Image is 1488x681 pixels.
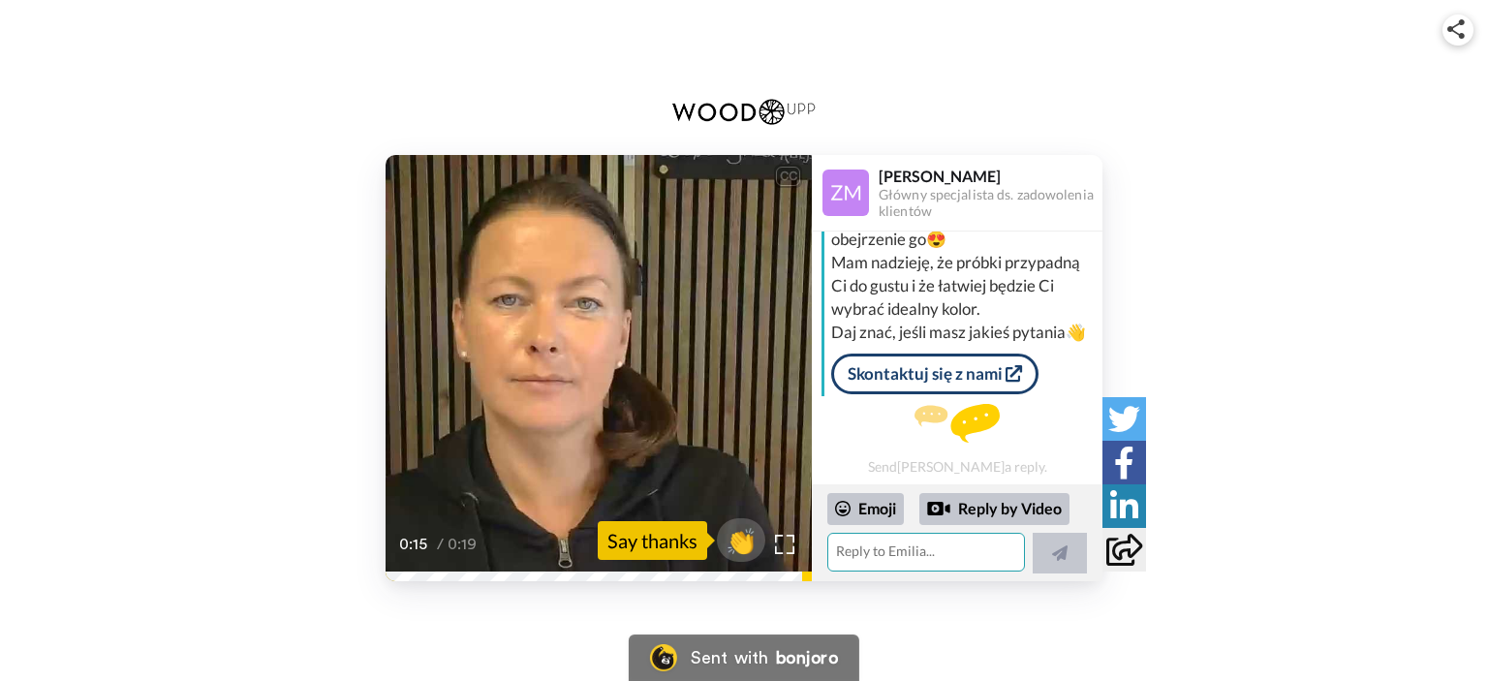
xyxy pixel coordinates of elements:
[399,533,433,556] span: 0:15
[812,404,1102,475] div: Send [PERSON_NAME] a reply.
[919,493,1069,526] div: Reply by Video
[672,97,817,126] img: logo
[448,533,481,556] span: 0:19
[831,135,1098,344] div: Cześć [PERSON_NAME], [PERSON_NAME] spędziłam chwilę nagrywając dla ciebie osobisty film. Mam nadz...
[775,535,794,554] img: Full screen
[827,493,904,524] div: Emoji
[437,533,444,556] span: /
[776,167,800,186] div: CC
[914,404,1000,443] img: message.svg
[717,518,765,562] button: 👏
[717,525,765,556] span: 👏
[598,521,707,560] div: Say thanks
[927,497,950,520] div: Reply by Video
[629,635,859,681] a: Bonjoro Logo
[879,167,1101,185] div: [PERSON_NAME]
[879,187,1101,220] div: Główny specjalista ds. zadowolenia klientów
[1447,19,1465,39] img: ic_share.svg
[822,170,869,216] img: Profile Image
[831,354,1038,394] a: Skontaktuj się z nami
